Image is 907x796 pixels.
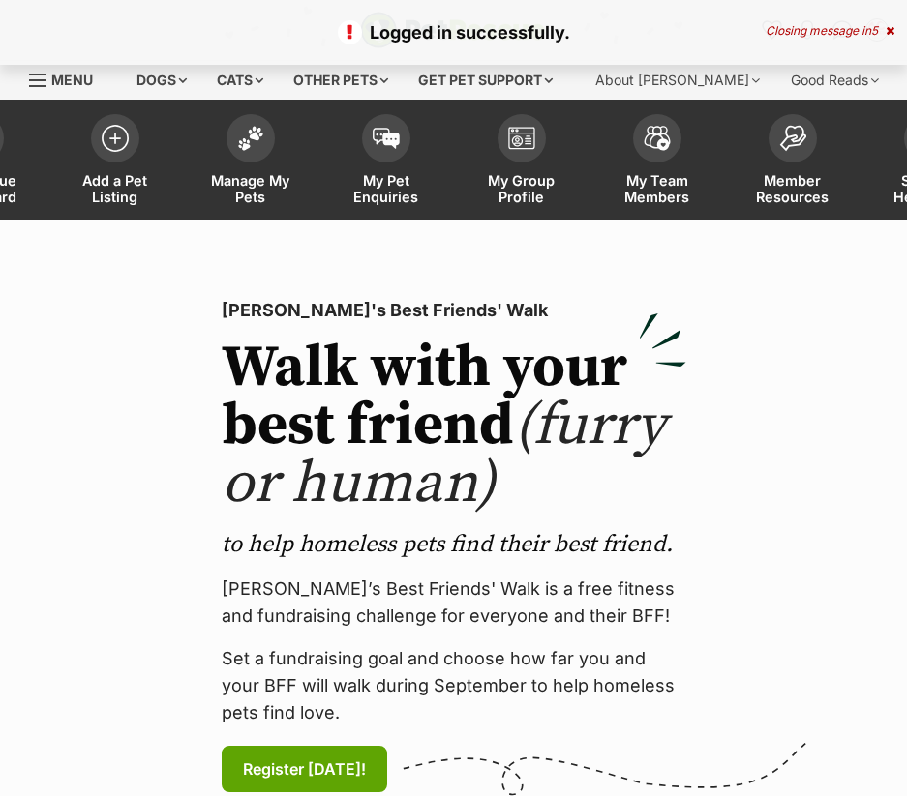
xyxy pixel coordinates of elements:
[777,61,892,100] div: Good Reads
[749,172,836,205] span: Member Resources
[222,339,686,514] h2: Walk with your best friend
[644,126,671,151] img: team-members-icon-5396bd8760b3fe7c0b43da4ab00e1e3bb1a5d9ba89233759b79545d2d3fc5d0d.svg
[222,529,686,560] p: to help homeless pets find their best friend.
[72,172,159,205] span: Add a Pet Listing
[508,127,535,150] img: group-profile-icon-3fa3cf56718a62981997c0bc7e787c4b2cf8bcc04b72c1350f741eb67cf2f40e.svg
[280,61,402,100] div: Other pets
[123,61,200,100] div: Dogs
[102,125,129,152] img: add-pet-listing-icon-0afa8454b4691262ce3f59096e99ab1cd57d4a30225e0717b998d2c9b9846f56.svg
[222,575,686,630] p: [PERSON_NAME]’s Best Friends' Walk is a free fitness and fundraising challenge for everyone and t...
[614,172,701,205] span: My Team Members
[237,126,264,151] img: manage-my-pets-icon-02211641906a0b7f246fdf0571729dbe1e7629f14944591b6c1af311fb30b64b.svg
[582,61,773,100] div: About [PERSON_NAME]
[454,104,590,220] a: My Group Profile
[405,61,566,100] div: Get pet support
[47,104,183,220] a: Add a Pet Listing
[478,172,565,205] span: My Group Profile
[222,297,686,324] p: [PERSON_NAME]'s Best Friends' Walk
[203,61,277,100] div: Cats
[222,390,666,520] span: (furry or human)
[373,128,400,149] img: pet-enquiries-icon-7e3ad2cf08bfb03b45e93fb7055b45f3efa6380592205ae92323e6603595dc1f.svg
[183,104,318,220] a: Manage My Pets
[51,72,93,88] span: Menu
[725,104,861,220] a: Member Resources
[222,645,686,726] p: Set a fundraising goal and choose how far you and your BFF will walk during September to help hom...
[318,104,454,220] a: My Pet Enquiries
[207,172,294,205] span: Manage My Pets
[343,172,430,205] span: My Pet Enquiries
[590,104,725,220] a: My Team Members
[779,125,806,151] img: member-resources-icon-8e73f808a243e03378d46382f2149f9095a855e16c252ad45f914b54edf8863c.svg
[29,61,106,96] a: Menu
[243,757,366,781] span: Register [DATE]!
[222,746,387,792] a: Register [DATE]!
